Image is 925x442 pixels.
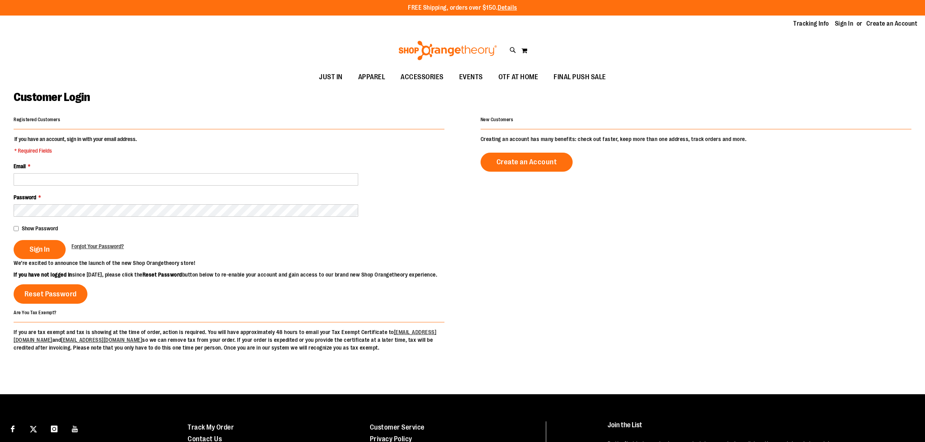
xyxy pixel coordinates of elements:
[397,41,498,60] img: Shop Orangetheory
[546,68,614,86] a: FINAL PUSH SALE
[14,271,72,278] strong: If you have not logged in
[408,3,517,12] p: FREE Shipping, orders over $150.
[22,225,58,231] span: Show Password
[451,68,491,86] a: EVENTS
[481,153,573,172] a: Create an Account
[319,68,343,86] span: JUST IN
[498,68,538,86] span: OTF AT HOME
[6,421,19,435] a: Visit our Facebook page
[358,68,385,86] span: APPAREL
[14,147,137,155] span: * Required Fields
[143,271,182,278] strong: Reset Password
[14,117,60,122] strong: Registered Customers
[491,68,546,86] a: OTF AT HOME
[14,135,138,155] legend: If you have an account, sign in with your email address.
[14,163,26,169] span: Email
[481,135,911,143] p: Creating an account has many benefits: check out faster, keep more than one address, track orders...
[14,284,87,304] a: Reset Password
[47,421,61,435] a: Visit our Instagram page
[14,259,463,267] p: We’re excited to announce the launch of the new Shop Orangetheory store!
[608,421,904,436] h4: Join the List
[30,245,50,254] span: Sign In
[498,4,517,11] a: Details
[68,421,82,435] a: Visit our Youtube page
[496,158,557,166] span: Create an Account
[370,423,425,431] a: Customer Service
[459,68,483,86] span: EVENTS
[14,90,90,104] span: Customer Login
[61,337,142,343] a: [EMAIL_ADDRESS][DOMAIN_NAME]
[866,19,918,28] a: Create an Account
[27,421,40,435] a: Visit our X page
[188,423,234,431] a: Track My Order
[311,68,350,86] a: JUST IN
[554,68,606,86] span: FINAL PUSH SALE
[30,426,37,433] img: Twitter
[14,328,444,352] p: If you are tax exempt and tax is showing at the time of order, action is required. You will have ...
[14,271,463,278] p: since [DATE], please click the button below to re-enable your account and gain access to our bran...
[835,19,854,28] a: Sign In
[14,240,66,259] button: Sign In
[14,310,57,315] strong: Are You Tax Exempt?
[350,68,393,86] a: APPAREL
[393,68,451,86] a: ACCESSORIES
[71,242,124,250] a: Forgot Your Password?
[14,194,36,200] span: Password
[401,68,444,86] span: ACCESSORIES
[481,117,514,122] strong: New Customers
[24,290,77,298] span: Reset Password
[793,19,829,28] a: Tracking Info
